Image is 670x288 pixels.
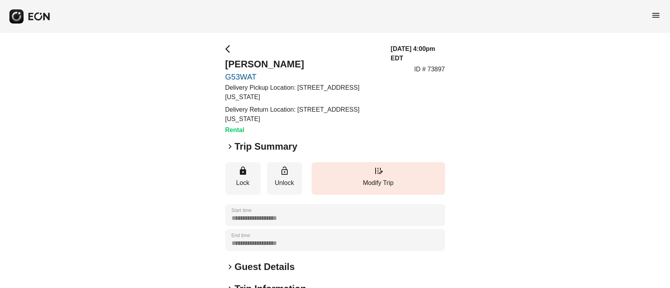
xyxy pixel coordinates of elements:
[225,125,382,135] h3: Rental
[235,261,295,273] h2: Guest Details
[391,44,445,63] h3: [DATE] 4:00pm EDT
[414,65,445,74] p: ID # 73897
[271,178,298,188] p: Unlock
[225,262,235,272] span: keyboard_arrow_right
[316,178,441,188] p: Modify Trip
[225,142,235,151] span: keyboard_arrow_right
[280,166,289,176] span: lock_open
[225,83,382,102] p: Delivery Pickup Location: [STREET_ADDRESS][US_STATE]
[267,162,302,195] button: Unlock
[312,162,445,195] button: Modify Trip
[225,72,382,82] a: G53WAT
[225,44,235,54] span: arrow_back_ios
[225,162,261,195] button: Lock
[651,11,661,20] span: menu
[225,58,382,71] h2: [PERSON_NAME]
[238,166,248,176] span: lock
[235,140,298,153] h2: Trip Summary
[229,178,257,188] p: Lock
[374,166,383,176] span: edit_road
[225,105,382,124] p: Delivery Return Location: [STREET_ADDRESS][US_STATE]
